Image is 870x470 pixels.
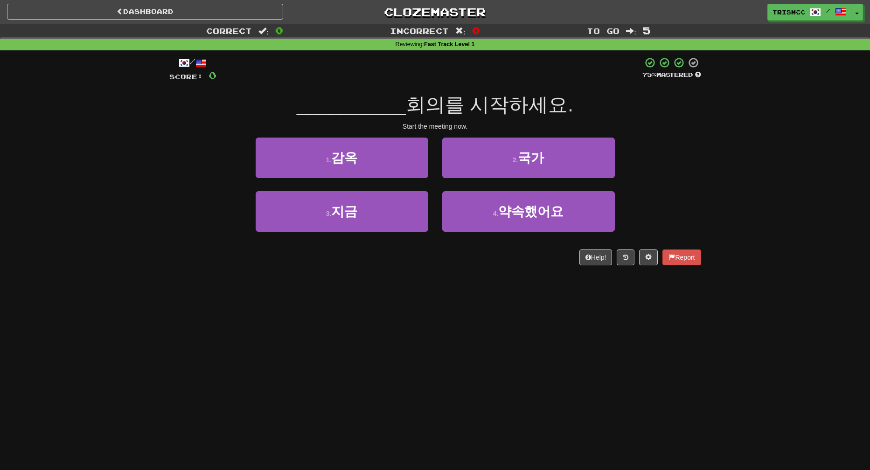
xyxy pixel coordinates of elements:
[331,151,357,165] span: 감옥
[297,94,406,116] span: __________
[424,41,475,48] strong: Fast Track Level 1
[472,25,480,36] span: 0
[206,26,252,35] span: Correct
[442,138,615,178] button: 2.국가
[169,122,701,131] div: Start the meeting now.
[331,204,357,219] span: 지금
[493,210,499,217] small: 4 .
[209,69,216,81] span: 0
[256,191,428,232] button: 3.지금
[498,204,564,219] span: 약속했어요
[7,4,283,20] a: Dashboard
[169,57,216,69] div: /
[513,156,518,164] small: 2 .
[773,8,805,16] span: TrisMcC
[579,249,612,265] button: Help!
[455,27,466,35] span: :
[390,26,449,35] span: Incorrect
[826,7,830,14] span: /
[326,210,332,217] small: 3 .
[275,25,283,36] span: 0
[642,71,656,78] span: 75 %
[626,27,636,35] span: :
[518,151,544,165] span: 국가
[406,94,573,116] span: 회의를 시작하세요.
[587,26,619,35] span: To go
[662,249,701,265] button: Report
[169,73,203,81] span: Score:
[442,191,615,232] button: 4.약속했어요
[767,4,851,21] a: TrisMcC /
[643,25,651,36] span: 5
[256,138,428,178] button: 1.감옥
[258,27,269,35] span: :
[326,156,332,164] small: 1 .
[617,249,634,265] button: Round history (alt+y)
[642,71,701,79] div: Mastered
[297,4,573,20] a: Clozemaster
